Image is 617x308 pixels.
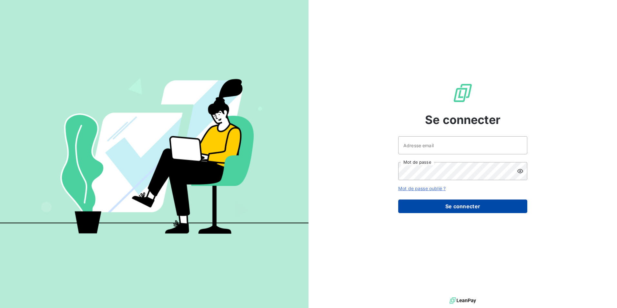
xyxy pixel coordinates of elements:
[398,186,446,191] a: Mot de passe oublié ?
[425,111,501,128] span: Se connecter
[452,83,473,103] img: Logo LeanPay
[398,200,527,213] button: Se connecter
[398,136,527,154] input: placeholder
[450,296,476,305] img: logo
